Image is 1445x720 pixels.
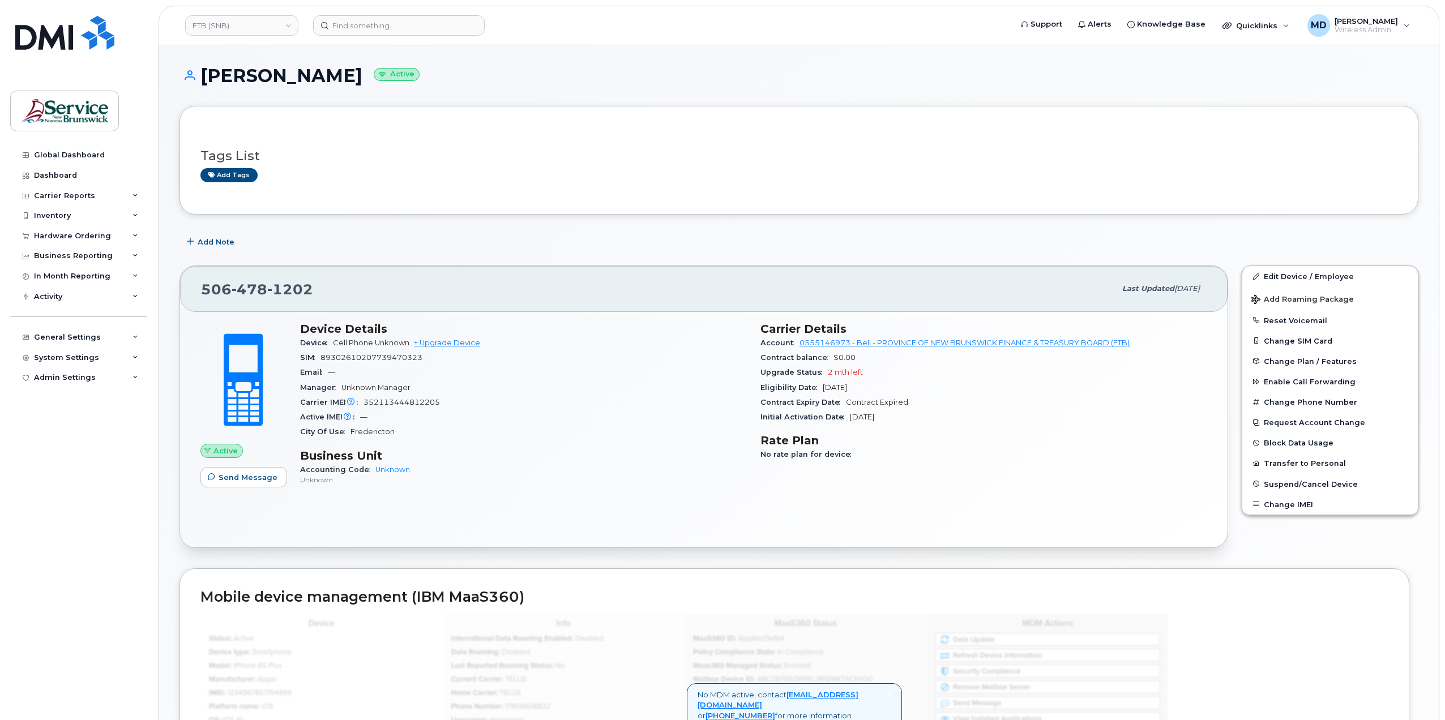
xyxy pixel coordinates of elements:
[375,465,410,474] a: Unknown
[706,711,775,720] a: [PHONE_NUMBER]
[887,689,891,698] a: Close
[300,475,747,485] p: Unknown
[320,353,422,362] span: 89302610207739470323
[232,281,267,298] span: 478
[760,413,850,421] span: Initial Activation Date
[364,398,440,406] span: 352113444812205
[1264,378,1356,386] span: Enable Call Forwarding
[760,434,1207,447] h3: Rate Plan
[200,149,1397,163] h3: Tags List
[1242,494,1418,515] button: Change IMEI
[1242,453,1418,473] button: Transfer to Personal
[341,383,411,392] span: Unknown Manager
[333,338,409,347] span: Cell Phone Unknown
[887,688,891,698] span: ×
[1242,266,1418,286] a: Edit Device / Employee
[760,338,800,347] span: Account
[200,168,258,182] a: Add tags
[1122,284,1174,293] span: Last updated
[1242,392,1418,412] button: Change Phone Number
[760,353,833,362] span: Contract balance
[414,338,480,347] a: + Upgrade Device
[850,413,874,421] span: [DATE]
[179,232,244,252] button: Add Note
[1242,287,1418,310] button: Add Roaming Package
[300,427,350,436] span: City Of Use
[1174,284,1200,293] span: [DATE]
[200,589,1388,605] h2: Mobile device management (IBM MaaS360)
[823,383,847,392] span: [DATE]
[300,338,333,347] span: Device
[300,353,320,362] span: SIM
[760,322,1207,336] h3: Carrier Details
[179,66,1418,85] h1: [PERSON_NAME]
[300,398,364,406] span: Carrier IMEI
[1242,474,1418,494] button: Suspend/Cancel Device
[1242,331,1418,351] button: Change SIM Card
[828,368,863,376] span: 2 mth left
[374,68,420,81] small: Active
[300,413,360,421] span: Active IMEI
[300,322,747,336] h3: Device Details
[1242,412,1418,432] button: Request Account Change
[1264,357,1357,365] span: Change Plan / Features
[1251,295,1354,306] span: Add Roaming Package
[200,467,287,487] button: Send Message
[300,449,747,462] h3: Business Unit
[1264,479,1358,488] span: Suspend/Cancel Device
[219,472,277,483] span: Send Message
[213,445,238,456] span: Active
[833,353,856,362] span: $0.00
[800,338,1130,347] a: 0555146973 - Bell - PROVINCE OF NEW BRUNSWICK FINANCE & TREASURY BOARD (FTB)
[760,368,828,376] span: Upgrade Status
[350,427,395,436] span: Fredericton
[198,237,234,247] span: Add Note
[328,368,335,376] span: —
[300,465,375,474] span: Accounting Code
[760,398,846,406] span: Contract Expiry Date
[201,281,313,298] span: 506
[360,413,367,421] span: —
[760,383,823,392] span: Eligibility Date
[267,281,313,298] span: 1202
[1242,351,1418,371] button: Change Plan / Features
[300,368,328,376] span: Email
[846,398,908,406] span: Contract Expired
[300,383,341,392] span: Manager
[1242,432,1418,453] button: Block Data Usage
[760,450,857,458] span: No rate plan for device
[1242,310,1418,331] button: Reset Voicemail
[1242,371,1418,392] button: Enable Call Forwarding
